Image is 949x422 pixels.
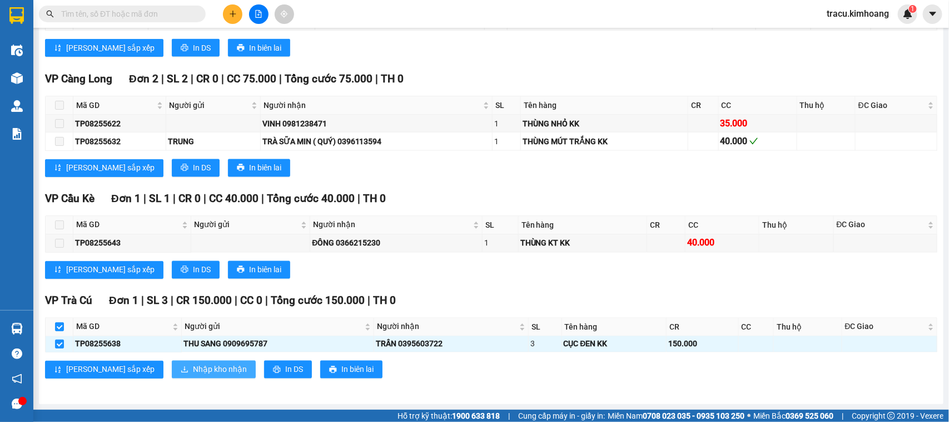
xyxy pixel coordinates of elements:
[73,336,182,352] td: TP08255638
[66,264,155,276] span: [PERSON_NAME] sắp xếp
[169,99,249,111] span: Người gửi
[172,159,220,177] button: printerIn DS
[329,366,337,375] span: printer
[797,96,856,115] th: Thu hộ
[109,295,138,307] span: Đơn 1
[523,135,686,148] div: THÙNG MÚT TRẮNG KK
[73,133,166,150] td: TP08255632
[240,295,262,307] span: CC 0
[172,361,256,379] button: downloadNhập kho nhận
[66,364,155,376] span: [PERSON_NAME] sắp xếp
[923,4,942,24] button: caret-down
[181,44,188,53] span: printer
[687,236,757,250] div: 40.000
[249,4,269,24] button: file-add
[688,96,719,115] th: CR
[367,295,370,307] span: |
[320,361,382,379] button: printerIn biên lai
[76,321,170,333] span: Mã GD
[45,295,92,307] span: VP Trà Cú
[147,295,168,307] span: SL 3
[375,72,378,85] span: |
[76,219,180,231] span: Mã GD
[66,162,155,174] span: [PERSON_NAME] sắp xếp
[845,321,926,333] span: ĐC Giao
[193,364,247,376] span: Nhập kho nhận
[667,318,738,336] th: CR
[562,318,667,336] th: Tên hàng
[858,99,926,111] span: ĐC Giao
[54,266,62,274] span: sort-ascending
[228,159,290,177] button: printerIn biên lai
[227,72,276,85] span: CC 75.000
[262,117,491,130] div: VINH 0981238471
[564,338,665,350] div: CỤC ĐEN KK
[363,193,386,205] span: TH 0
[747,414,751,418] span: ⚪️
[608,410,744,422] span: Miền Nam
[275,4,294,24] button: aim
[11,323,23,335] img: warehouse-icon
[721,116,795,130] div: 35.000
[786,411,833,420] strong: 0369 525 060
[493,96,521,115] th: SL
[193,162,211,174] span: In DS
[381,72,404,85] span: TH 0
[111,193,141,205] span: Đơn 1
[54,366,62,375] span: sort-ascending
[45,159,163,177] button: sort-ascending[PERSON_NAME] sắp xếp
[377,321,517,333] span: Người nhận
[228,39,290,57] button: printerIn biên lai
[181,164,188,173] span: printer
[529,318,562,336] th: SL
[173,193,176,205] span: |
[149,193,170,205] span: SL 1
[11,45,23,56] img: warehouse-icon
[12,374,22,384] span: notification
[759,216,833,234] th: Thu hộ
[209,193,259,205] span: CC 40.000
[167,72,188,85] span: SL 2
[176,295,232,307] span: CR 150.000
[172,261,220,279] button: printerIn DS
[181,366,188,375] span: download
[45,361,163,379] button: sort-ascending[PERSON_NAME] sắp xếp
[196,72,218,85] span: CR 0
[484,237,516,249] div: 1
[313,219,471,231] span: Người nhận
[161,72,164,85] span: |
[75,237,189,249] div: TP08255643
[237,266,245,274] span: printer
[265,295,268,307] span: |
[45,39,163,57] button: sort-ascending[PERSON_NAME] sắp xếp
[54,44,62,53] span: sort-ascending
[518,410,605,422] span: Cung cấp máy in - giấy in:
[494,135,519,148] div: 1
[228,261,290,279] button: printerIn biên lai
[749,137,758,146] span: check
[129,72,158,85] span: Đơn 2
[255,10,262,18] span: file-add
[261,193,264,205] span: |
[909,5,917,13] sup: 1
[11,128,23,140] img: solution-icon
[141,295,144,307] span: |
[194,219,299,231] span: Người gửi
[521,96,688,115] th: Tên hàng
[264,99,481,111] span: Người nhận
[530,338,559,350] div: 3
[523,117,686,130] div: THÙNG NHỎ KK
[285,364,303,376] span: In DS
[172,39,220,57] button: printerIn DS
[668,338,736,350] div: 150.000
[12,349,22,359] span: question-circle
[75,338,180,350] div: TP08255638
[9,7,24,24] img: logo-vxr
[193,42,211,54] span: In DS
[842,410,843,422] span: |
[279,72,282,85] span: |
[185,321,362,333] span: Người gửi
[11,100,23,112] img: warehouse-icon
[46,10,54,18] span: search
[753,410,833,422] span: Miền Bắc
